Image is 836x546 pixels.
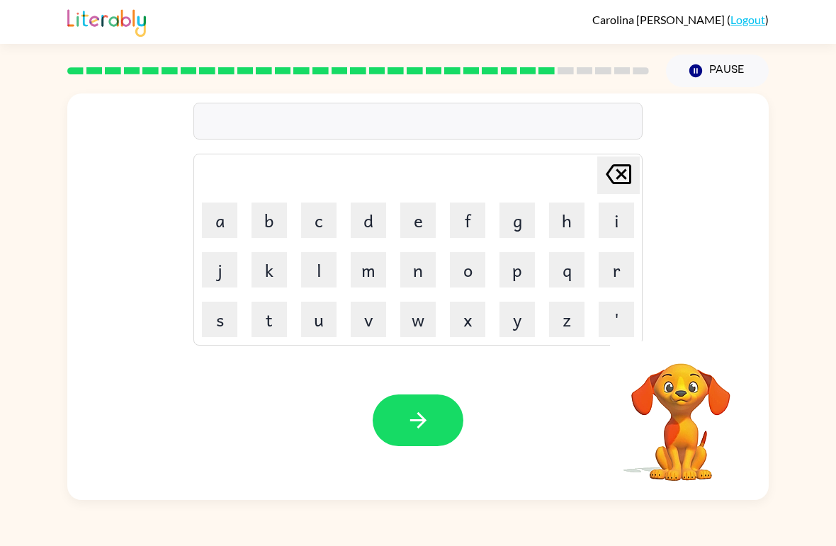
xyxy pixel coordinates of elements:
[400,203,436,238] button: e
[202,302,237,337] button: s
[549,203,584,238] button: h
[400,302,436,337] button: w
[666,55,769,87] button: Pause
[592,13,769,26] div: ( )
[450,203,485,238] button: f
[549,302,584,337] button: z
[252,203,287,238] button: b
[202,203,237,238] button: a
[549,252,584,288] button: q
[301,302,337,337] button: u
[499,252,535,288] button: p
[499,302,535,337] button: y
[202,252,237,288] button: j
[67,6,146,37] img: Literably
[252,302,287,337] button: t
[301,252,337,288] button: l
[351,203,386,238] button: d
[730,13,765,26] a: Logout
[610,341,752,483] video: Your browser must support playing .mp4 files to use Literably. Please try using another browser.
[599,302,634,337] button: '
[301,203,337,238] button: c
[351,302,386,337] button: v
[450,302,485,337] button: x
[499,203,535,238] button: g
[599,252,634,288] button: r
[252,252,287,288] button: k
[351,252,386,288] button: m
[599,203,634,238] button: i
[592,13,727,26] span: Carolina [PERSON_NAME]
[450,252,485,288] button: o
[400,252,436,288] button: n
